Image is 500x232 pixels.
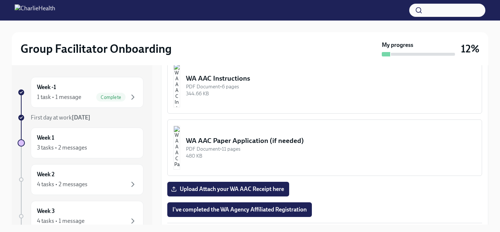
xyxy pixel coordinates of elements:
a: Week 13 tasks • 2 messages [18,128,143,158]
strong: [DATE] [72,114,90,121]
button: WA AAC Paper Application (if needed)PDF Document•11 pages480 KB [167,119,482,176]
img: WA AAC Paper Application (if needed) [173,126,180,170]
a: Week 24 tasks • 2 messages [18,164,143,195]
button: WA AAC InstructionsPDF Document•6 pages344.66 KB [167,57,482,114]
div: 4 tasks • 2 messages [37,180,87,188]
span: First day at work [31,114,90,121]
label: Upload Attach your WA AAC Receipt here [167,182,289,196]
a: Week -11 task • 1 messageComplete [18,77,143,108]
a: Week 34 tasks • 1 message [18,201,143,232]
div: PDF Document • 11 pages [186,146,476,152]
div: 1 task • 1 message [37,93,81,101]
div: 4 tasks • 1 message [37,217,85,225]
h3: 12% [461,42,480,55]
strong: My progress [382,41,413,49]
img: WA AAC Instructions [173,63,180,107]
span: Complete [96,95,126,100]
h2: Group Facilitator Onboarding [20,41,172,56]
h6: Week 3 [37,207,55,215]
div: WA AAC Instructions [186,74,476,83]
a: First day at work[DATE] [18,114,143,122]
span: Upload Attach your WA AAC Receipt here [172,185,284,193]
div: 480 KB [186,152,476,159]
div: 344.66 KB [186,90,476,97]
span: I've completed the WA Agency Affiliated Registration [172,206,307,213]
img: CharlieHealth [15,4,55,16]
h6: Week -1 [37,83,56,91]
button: I've completed the WA Agency Affiliated Registration [167,202,312,217]
div: WA AAC Paper Application (if needed) [186,136,476,146]
h6: Week 2 [37,170,55,178]
div: PDF Document • 6 pages [186,83,476,90]
div: 3 tasks • 2 messages [37,144,87,152]
h6: Week 1 [37,134,54,142]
